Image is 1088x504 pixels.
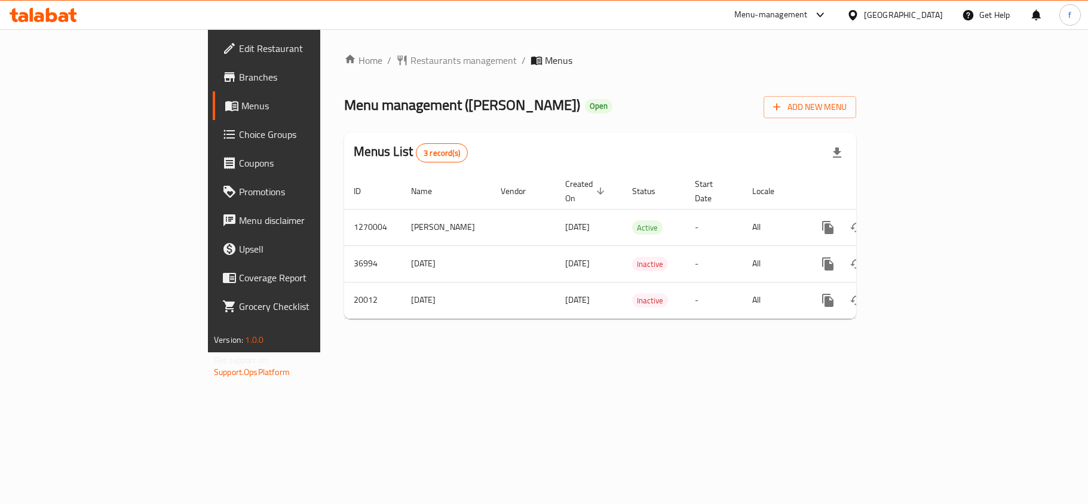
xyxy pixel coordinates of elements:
span: [DATE] [565,256,590,271]
span: Add New Menu [773,100,847,115]
li: / [522,53,526,67]
td: All [743,282,804,318]
div: Open [585,99,612,113]
div: Inactive [632,293,668,308]
td: [DATE] [402,245,491,282]
span: Upsell [239,242,380,256]
nav: breadcrumb [344,53,856,67]
td: - [685,282,743,318]
td: [PERSON_NAME] [402,209,491,245]
span: Restaurants management [410,53,517,67]
button: Change Status [842,250,871,278]
span: [DATE] [565,292,590,308]
th: Actions [804,173,938,210]
span: Version: [214,332,243,348]
a: Restaurants management [396,53,517,67]
span: Edit Restaurant [239,41,380,56]
a: Edit Restaurant [213,34,390,63]
span: Inactive [632,257,668,271]
table: enhanced table [344,173,938,319]
span: 1.0.0 [245,332,263,348]
a: Grocery Checklist [213,292,390,321]
span: Status [632,184,671,198]
div: Menu-management [734,8,808,22]
button: more [814,250,842,278]
span: Locale [752,184,790,198]
span: Menu disclaimer [239,213,380,228]
a: Upsell [213,235,390,263]
td: All [743,245,804,282]
div: Export file [823,139,851,167]
button: Change Status [842,286,871,315]
span: Active [632,221,663,235]
span: Menus [545,53,572,67]
span: Choice Groups [239,127,380,142]
span: Coverage Report [239,271,380,285]
button: more [814,286,842,315]
span: ID [354,184,376,198]
span: Coupons [239,156,380,170]
span: Inactive [632,294,668,308]
button: Change Status [842,213,871,242]
div: [GEOGRAPHIC_DATA] [864,8,943,21]
span: Vendor [501,184,541,198]
span: 3 record(s) [416,147,467,159]
a: Menu disclaimer [213,206,390,235]
a: Branches [213,63,390,91]
a: Coverage Report [213,263,390,292]
span: f [1068,8,1071,21]
span: Menus [241,99,380,113]
span: Get support on: [214,352,269,368]
span: Open [585,101,612,111]
span: Grocery Checklist [239,299,380,314]
span: Branches [239,70,380,84]
span: [DATE] [565,219,590,235]
span: Menu management ( [PERSON_NAME] ) [344,91,580,118]
button: more [814,213,842,242]
td: - [685,245,743,282]
span: Name [411,184,448,198]
td: - [685,209,743,245]
span: Created On [565,177,608,205]
a: Promotions [213,177,390,206]
a: Menus [213,91,390,120]
a: Coupons [213,149,390,177]
span: Promotions [239,185,380,199]
td: [DATE] [402,282,491,318]
button: Add New Menu [764,96,856,118]
a: Choice Groups [213,120,390,149]
span: Start Date [695,177,728,205]
div: Active [632,220,663,235]
a: Support.OpsPlatform [214,364,290,380]
td: All [743,209,804,245]
h2: Menus List [354,143,468,162]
